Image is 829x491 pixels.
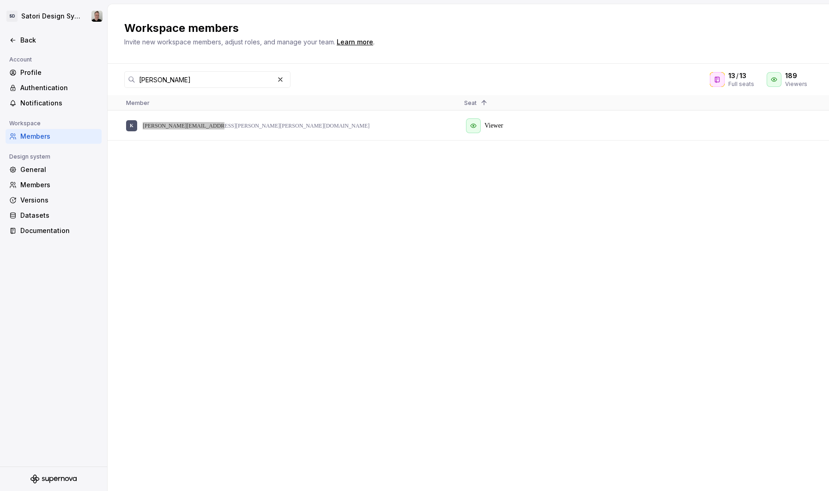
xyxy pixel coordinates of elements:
div: Documentation [20,226,98,235]
span: 189 [785,71,797,80]
div: Versions [20,196,98,205]
button: SDSatori Design SystemAlan Gornick [2,6,105,26]
a: Notifications [6,96,102,110]
a: Profile [6,65,102,80]
a: Members [6,178,102,192]
span: 13 [739,71,746,80]
a: Members [6,129,102,144]
a: General [6,162,102,177]
div: SD [6,11,18,22]
div: Members [20,180,98,190]
div: Full seats [728,80,756,88]
p: [PERSON_NAME][EMAIL_ADDRESS][PERSON_NAME][PERSON_NAME][DOMAIN_NAME] [143,122,369,129]
div: / [728,71,756,80]
div: Authentication [20,83,98,92]
div: Members [20,132,98,141]
span: 13 [728,71,735,80]
h2: Workspace members [124,21,801,36]
div: Profile [20,68,98,77]
span: Seat [464,99,477,106]
a: Documentation [6,223,102,238]
div: Workspace [6,118,44,129]
a: Learn more [337,37,373,47]
span: Invite new workspace members, adjust roles, and manage your team. [124,38,335,46]
img: Alan Gornick [91,11,103,22]
input: Search in workspace members... [135,71,274,88]
div: Satori Design System [21,12,80,21]
div: Design system [6,151,54,162]
span: Member [126,99,150,106]
a: Datasets [6,208,102,223]
div: Datasets [20,211,98,220]
div: Notifications [20,98,98,108]
a: Versions [6,193,102,208]
a: Authentication [6,80,102,95]
div: Account [6,54,36,65]
svg: Supernova Logo [30,474,77,484]
div: Back [20,36,98,45]
div: K [130,117,133,135]
div: Viewers [785,80,807,88]
div: General [20,165,98,174]
span: . [335,39,375,46]
a: Back [6,33,102,48]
